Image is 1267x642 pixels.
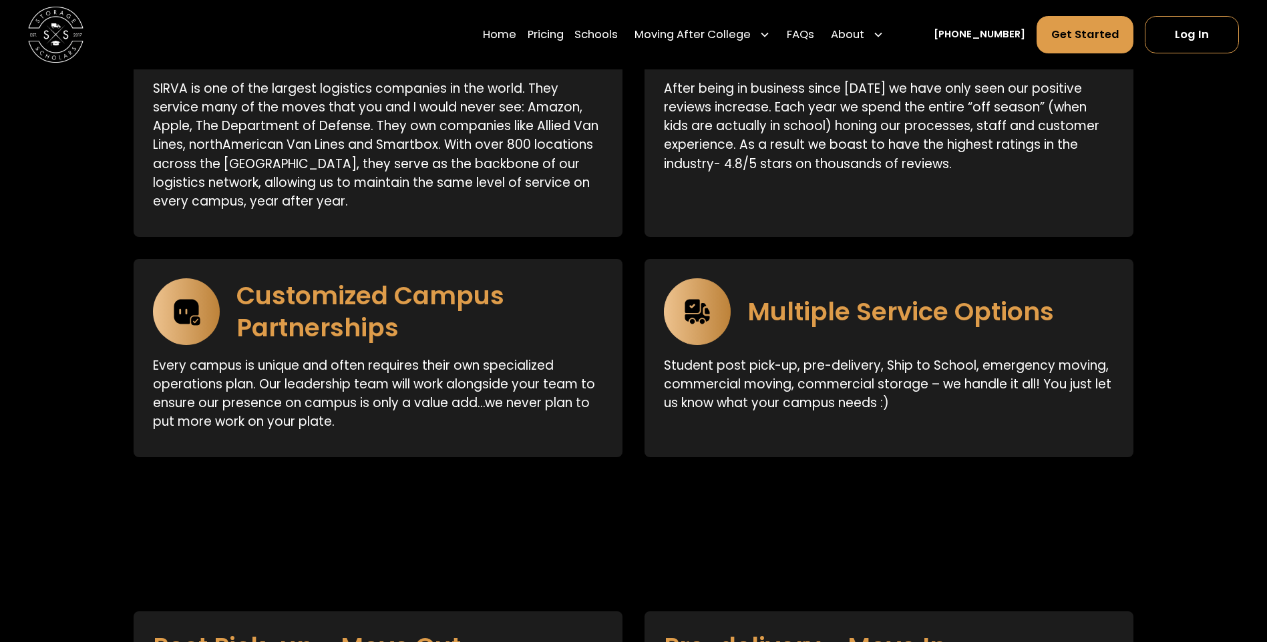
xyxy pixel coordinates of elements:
[153,79,603,211] p: SIRVA is one of the largest logistics companies in the world. They service many of the moves that...
[153,356,603,431] p: Every campus is unique and often requires their own specialized operations plan. Our leadership t...
[826,15,890,54] div: About
[635,27,751,43] div: Moving After College
[747,296,1054,328] h3: Multiple Service Options
[236,280,603,344] h3: Customized Campus Partnerships
[629,15,776,54] div: Moving After College
[1037,16,1134,53] a: Get Started
[831,27,864,43] div: About
[28,7,83,62] img: Storage Scholars main logo
[574,15,618,54] a: Schools
[1145,16,1239,53] a: Log In
[528,15,564,54] a: Pricing
[934,27,1025,42] a: [PHONE_NUMBER]
[664,79,1114,173] p: After being in business since [DATE] we have only seen our positive reviews increase. Each year w...
[483,15,516,54] a: Home
[664,356,1114,412] p: Student post pick-up, pre-delivery, Ship to School, emergency moving, commercial moving, commerci...
[787,15,814,54] a: FAQs
[28,7,83,62] a: home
